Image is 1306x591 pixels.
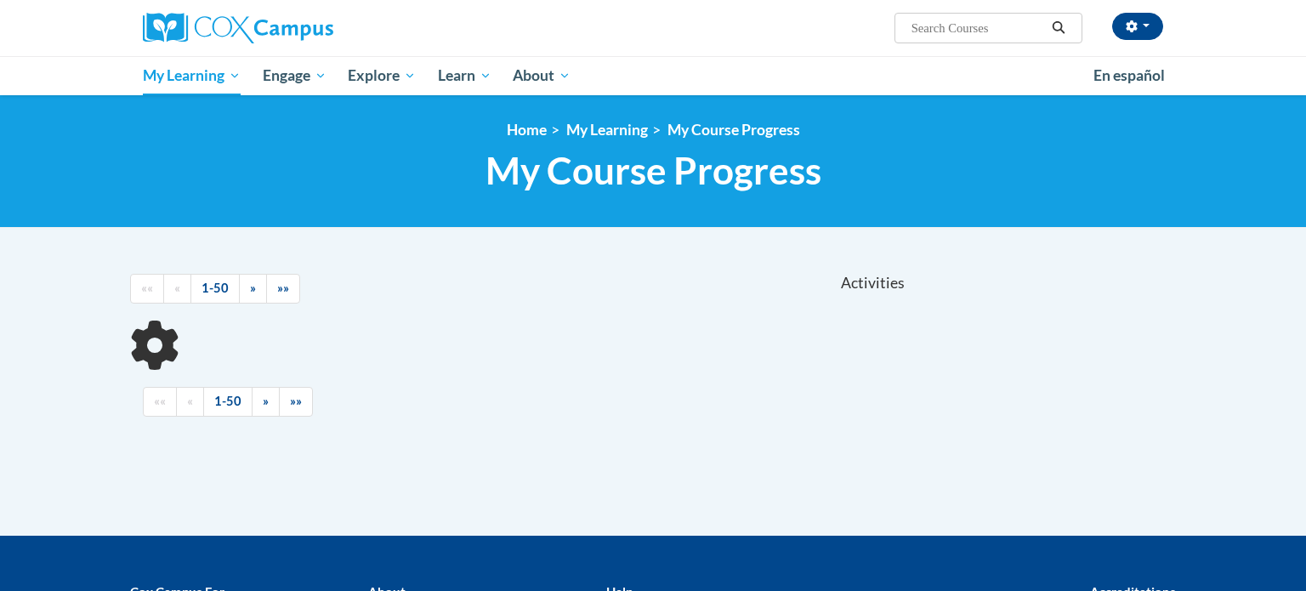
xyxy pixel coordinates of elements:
[290,394,302,408] span: »»
[513,65,571,86] span: About
[132,56,252,95] a: My Learning
[1082,58,1176,94] a: En español
[485,148,821,193] span: My Course Progress
[1112,13,1163,40] button: Account Settings
[279,387,313,417] a: End
[427,56,503,95] a: Learn
[174,281,180,295] span: «
[239,274,267,304] a: Next
[143,13,333,43] img: Cox Campus
[263,394,269,408] span: »
[176,387,204,417] a: Previous
[841,274,905,293] span: Activities
[910,18,1046,38] input: Search Courses
[250,281,256,295] span: »
[163,274,191,304] a: Previous
[337,56,427,95] a: Explore
[143,13,466,43] a: Cox Campus
[190,274,240,304] a: 1-50
[348,65,416,86] span: Explore
[187,394,193,408] span: «
[143,387,177,417] a: Begining
[277,281,289,295] span: »»
[266,274,300,304] a: End
[252,387,280,417] a: Next
[203,387,253,417] a: 1-50
[1093,66,1165,84] span: En español
[1046,18,1071,38] button: Search
[154,394,166,408] span: ««
[252,56,338,95] a: Engage
[507,121,547,139] a: Home
[141,281,153,295] span: ««
[503,56,582,95] a: About
[566,121,648,139] a: My Learning
[143,65,241,86] span: My Learning
[130,274,164,304] a: Begining
[438,65,491,86] span: Learn
[667,121,800,139] a: My Course Progress
[117,56,1189,95] div: Main menu
[263,65,326,86] span: Engage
